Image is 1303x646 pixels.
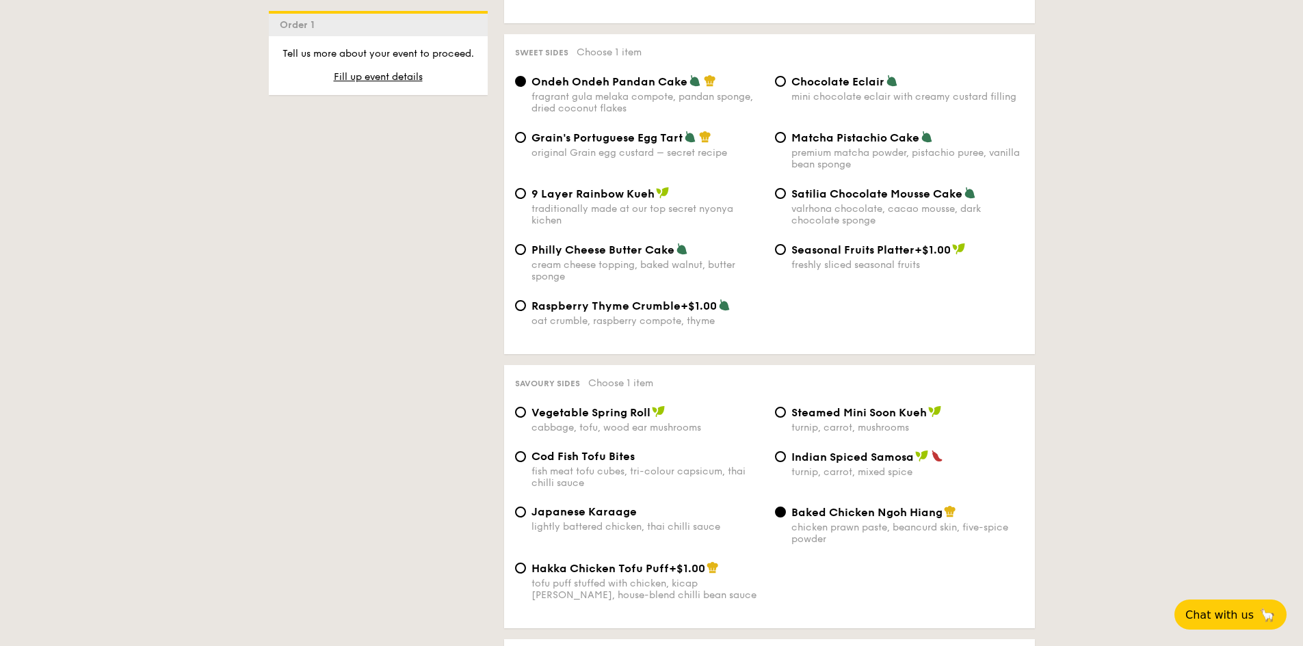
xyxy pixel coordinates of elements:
[531,406,650,419] span: Vegetable Spring Roll
[791,466,1024,478] div: turnip, carrot, mixed spice
[775,188,786,199] input: Satilia Chocolate Mousse Cakevalrhona chocolate, cacao mousse, dark chocolate sponge
[707,561,719,574] img: icon-chef-hat.a58ddaea.svg
[531,203,764,226] div: traditionally made at our top secret nyonya kichen
[577,46,642,58] span: Choose 1 item
[914,243,951,256] span: +$1.00
[531,147,764,159] div: original Grain egg custard – secret recipe
[531,315,764,327] div: oat crumble, raspberry compote, thyme
[689,75,701,87] img: icon-vegetarian.fe4039eb.svg
[531,521,764,533] div: lightly battered chicken, thai chilli sauce
[944,505,956,517] img: icon-chef-hat.a58ddaea.svg
[531,243,674,256] span: Philly Cheese Butter Cake
[684,131,696,143] img: icon-vegetarian.fe4039eb.svg
[952,243,966,255] img: icon-vegan.f8ff3823.svg
[931,450,943,462] img: icon-spicy.37a8142b.svg
[775,76,786,87] input: Chocolate Eclairmini chocolate eclair with creamy custard filling
[531,562,669,575] span: Hakka Chicken Tofu Puff
[1174,600,1287,630] button: Chat with us🦙
[669,562,705,575] span: +$1.00
[280,19,320,31] span: Order 1
[704,75,716,87] img: icon-chef-hat.a58ddaea.svg
[531,187,655,200] span: 9 Layer Rainbow Kueh
[791,243,914,256] span: Seasonal Fruits Platter
[775,507,786,517] input: Baked Chicken Ngoh Hiangchicken prawn paste, beancurd skin, five-spice powder
[588,377,653,389] span: Choose 1 item
[921,131,933,143] img: icon-vegetarian.fe4039eb.svg
[915,450,929,462] img: icon-vegan.f8ff3823.svg
[676,243,688,255] img: icon-vegetarian.fe4039eb.svg
[515,244,526,255] input: Philly Cheese Butter Cakecream cheese topping, baked walnut, butter sponge
[791,422,1024,433] div: turnip, carrot, mushrooms
[791,131,919,144] span: Matcha Pistachio Cake
[775,407,786,418] input: Steamed Mini Soon Kuehturnip, carrot, mushrooms
[334,71,423,83] span: Fill up event details
[791,506,943,519] span: Baked Chicken Ngoh Hiang
[791,147,1024,170] div: premium matcha powder, pistachio puree, vanilla bean sponge
[531,505,637,518] span: Japanese Karaage
[531,450,635,463] span: Cod Fish Tofu Bites
[656,187,670,199] img: icon-vegan.f8ff3823.svg
[652,405,666,418] img: icon-vegan.f8ff3823.svg
[928,405,942,418] img: icon-vegan.f8ff3823.svg
[531,131,683,144] span: Grain's Portuguese Egg Tart
[775,244,786,255] input: Seasonal Fruits Platter+$1.00freshly sliced seasonal fruits
[775,132,786,143] input: Matcha Pistachio Cakepremium matcha powder, pistachio puree, vanilla bean sponge
[791,259,1024,271] div: freshly sliced seasonal fruits
[531,91,764,114] div: fragrant gula melaka compote, pandan sponge, dried coconut flakes
[791,187,962,200] span: Satilia Chocolate Mousse Cake
[531,299,681,312] span: Raspberry Thyme Crumble
[1259,607,1276,623] span: 🦙
[515,76,526,87] input: Ondeh Ondeh Pandan Cakefragrant gula melaka compote, pandan sponge, dried coconut flakes
[791,75,884,88] span: Chocolate Eclair
[775,451,786,462] input: Indian Spiced Samosaturnip, carrot, mixed spice
[791,450,914,463] span: Indian Spiced Samosa
[531,578,764,601] div: tofu puff stuffed with chicken, kicap [PERSON_NAME], house-blend chilli bean sauce
[964,187,976,199] img: icon-vegetarian.fe4039eb.svg
[531,466,764,489] div: fish meat tofu cubes, tri-colour capsicum, thai chilli sauce
[791,203,1024,226] div: valrhona chocolate, cacao mousse, dark chocolate sponge
[515,48,568,57] span: Sweet sides
[515,407,526,418] input: Vegetable Spring Rollcabbage, tofu, wood ear mushrooms
[515,379,580,388] span: Savoury sides
[718,299,731,311] img: icon-vegetarian.fe4039eb.svg
[531,259,764,282] div: cream cheese topping, baked walnut, butter sponge
[280,47,477,61] p: Tell us more about your event to proceed.
[531,422,764,433] div: cabbage, tofu, wood ear mushrooms
[1185,608,1254,621] span: Chat with us
[515,300,526,311] input: Raspberry Thyme Crumble+$1.00oat crumble, raspberry compote, thyme
[699,131,711,143] img: icon-chef-hat.a58ddaea.svg
[515,563,526,574] input: Hakka Chicken Tofu Puff+$1.00tofu puff stuffed with chicken, kicap [PERSON_NAME], house-blend chi...
[791,522,1024,545] div: chicken prawn paste, beancurd skin, five-spice powder
[681,299,717,312] span: +$1.00
[791,91,1024,103] div: mini chocolate eclair with creamy custard filling
[886,75,898,87] img: icon-vegetarian.fe4039eb.svg
[515,451,526,462] input: Cod Fish Tofu Bitesfish meat tofu cubes, tri-colour capsicum, thai chilli sauce
[515,507,526,517] input: Japanese Karaagelightly battered chicken, thai chilli sauce
[515,132,526,143] input: Grain's Portuguese Egg Tartoriginal Grain egg custard – secret recipe
[531,75,687,88] span: Ondeh Ondeh Pandan Cake
[791,406,927,419] span: Steamed Mini Soon Kueh
[515,188,526,199] input: 9 Layer Rainbow Kuehtraditionally made at our top secret nyonya kichen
